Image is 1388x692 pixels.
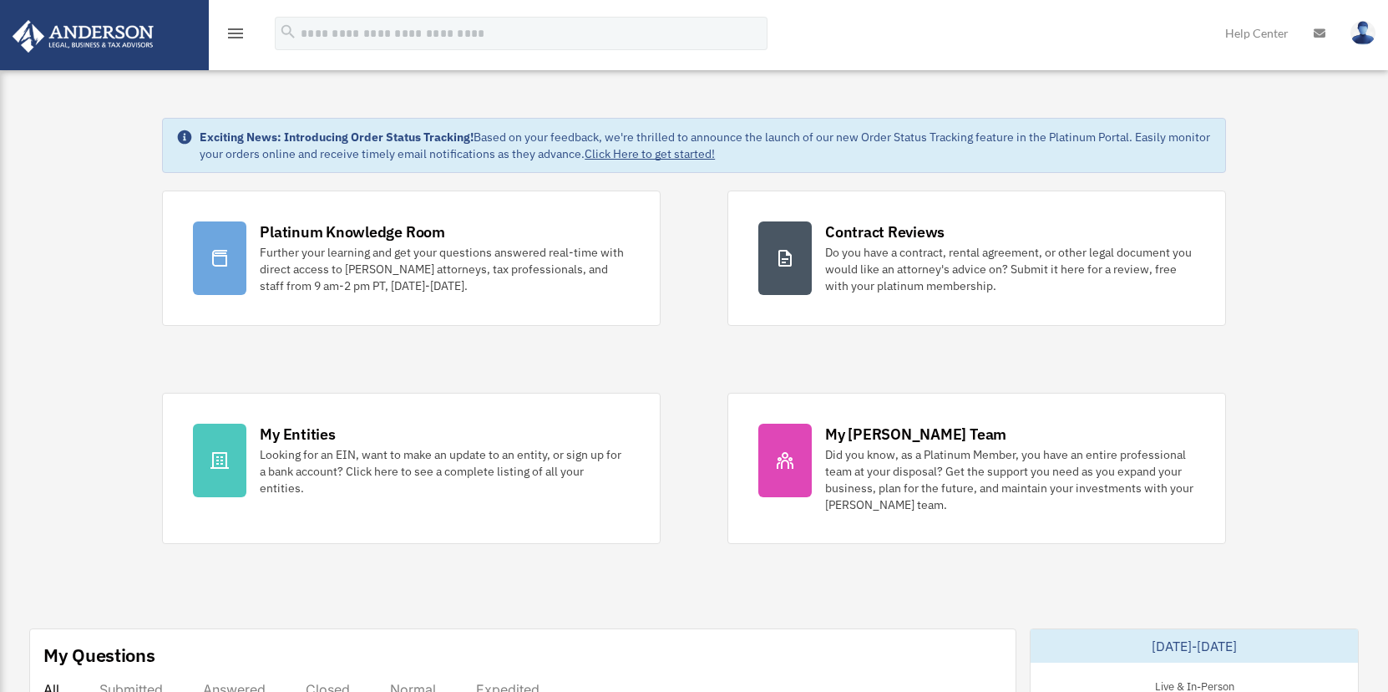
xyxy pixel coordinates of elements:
[1031,629,1358,663] div: [DATE]-[DATE]
[825,221,945,242] div: Contract Reviews
[260,424,335,445] div: My Entities
[260,446,630,496] div: Looking for an EIN, want to make an update to an entity, or sign up for a bank account? Click her...
[43,643,155,668] div: My Questions
[162,191,661,326] a: Platinum Knowledge Room Further your learning and get your questions answered real-time with dire...
[825,446,1195,513] div: Did you know, as a Platinum Member, you have an entire professional team at your disposal? Get th...
[727,191,1226,326] a: Contract Reviews Do you have a contract, rental agreement, or other legal document you would like...
[585,146,715,161] a: Click Here to get started!
[825,424,1006,445] div: My [PERSON_NAME] Team
[225,23,246,43] i: menu
[8,20,159,53] img: Anderson Advisors Platinum Portal
[200,129,1212,162] div: Based on your feedback, we're thrilled to announce the launch of our new Order Status Tracking fe...
[200,130,474,145] strong: Exciting News: Introducing Order Status Tracking!
[260,244,630,294] div: Further your learning and get your questions answered real-time with direct access to [PERSON_NAM...
[727,393,1226,544] a: My [PERSON_NAME] Team Did you know, as a Platinum Member, you have an entire professional team at...
[260,221,445,242] div: Platinum Knowledge Room
[162,393,661,544] a: My Entities Looking for an EIN, want to make an update to an entity, or sign up for a bank accoun...
[825,244,1195,294] div: Do you have a contract, rental agreement, or other legal document you would like an attorney's ad...
[1350,21,1375,45] img: User Pic
[279,23,297,41] i: search
[225,29,246,43] a: menu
